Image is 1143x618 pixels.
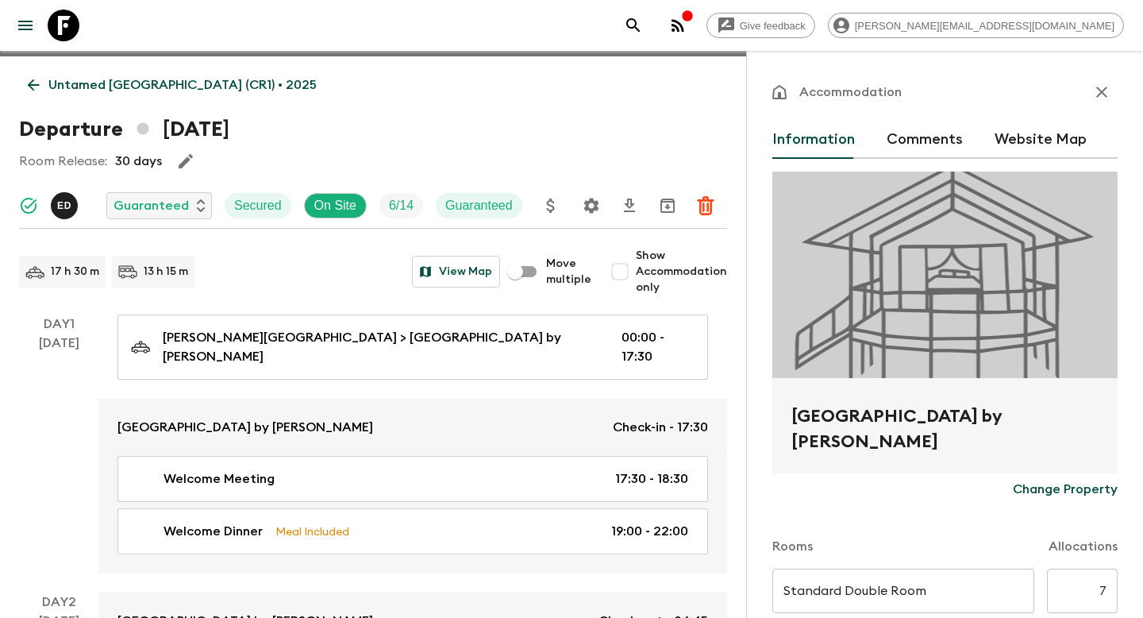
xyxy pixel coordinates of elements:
a: Welcome Meeting17:30 - 18:30 [117,456,708,502]
p: Day 1 [19,315,98,334]
div: Trip Fill [379,193,423,218]
p: [PERSON_NAME][GEOGRAPHIC_DATA] > [GEOGRAPHIC_DATA] by [PERSON_NAME] [163,328,596,366]
p: 19:00 - 22:00 [611,522,688,541]
a: Untamed [GEOGRAPHIC_DATA] (CR1) • 2025 [19,69,325,101]
p: Allocations [1049,537,1118,556]
span: Edwin Duarte Ríos [51,197,81,210]
div: On Site [304,193,367,218]
p: Guaranteed [445,196,513,215]
input: eg. Tent on a jeep [772,569,1034,613]
p: Room Release: [19,152,107,171]
p: 13 h 15 m [144,264,188,280]
button: Download CSV [614,190,645,222]
div: Secured [225,193,291,218]
p: Secured [234,196,282,215]
p: Check-in - 17:30 [613,418,708,437]
a: [GEOGRAPHIC_DATA] by [PERSON_NAME]Check-in - 17:30 [98,399,727,456]
p: 00:00 - 17:30 [622,328,688,366]
a: Give feedback [706,13,815,38]
button: Information [772,121,855,159]
button: menu [10,10,41,41]
p: 6 / 14 [389,196,414,215]
button: Website Map [995,121,1087,159]
p: Meal Included [275,523,349,540]
p: Rooms [772,537,813,556]
button: Settings [575,190,607,222]
div: [DATE] [39,334,79,574]
p: On Site [314,196,356,215]
button: Archive (Completed, Cancelled or Unsynced Departures only) [652,190,683,222]
a: [PERSON_NAME][GEOGRAPHIC_DATA] > [GEOGRAPHIC_DATA] by [PERSON_NAME]00:00 - 17:30 [117,315,708,380]
button: Update Price, Early Bird Discount and Costs [535,190,567,222]
span: Move multiple [546,256,591,288]
button: View Map [412,256,500,288]
p: Change Property [1013,480,1118,499]
p: Welcome Meeting [164,469,275,489]
button: Delete [690,190,722,222]
p: 30 days [115,152,162,171]
p: 17 h 30 m [51,264,99,280]
div: Photo of Hotel Delta by Marriott Aurola [772,172,1118,378]
h1: Departure [DATE] [19,114,229,145]
div: [PERSON_NAME][EMAIL_ADDRESS][DOMAIN_NAME] [828,13,1124,38]
a: Welcome DinnerMeal Included19:00 - 22:00 [117,508,708,554]
p: [GEOGRAPHIC_DATA] by [PERSON_NAME] [117,418,373,437]
p: 17:30 - 18:30 [615,469,688,489]
button: Change Property [1013,473,1118,505]
p: Welcome Dinner [164,522,263,541]
p: Accommodation [799,83,902,102]
svg: Synced Successfully [19,196,38,215]
p: Day 2 [19,593,98,612]
button: ED [51,192,81,219]
p: Guaranteed [114,196,189,215]
h2: [GEOGRAPHIC_DATA] by [PERSON_NAME] [791,404,1099,454]
p: Untamed [GEOGRAPHIC_DATA] (CR1) • 2025 [48,75,317,95]
span: [PERSON_NAME][EMAIL_ADDRESS][DOMAIN_NAME] [846,20,1123,32]
p: E D [57,199,71,212]
button: Comments [887,121,963,159]
span: Show Accommodation only [636,248,727,295]
button: search adventures [618,10,649,41]
span: Give feedback [731,20,814,32]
